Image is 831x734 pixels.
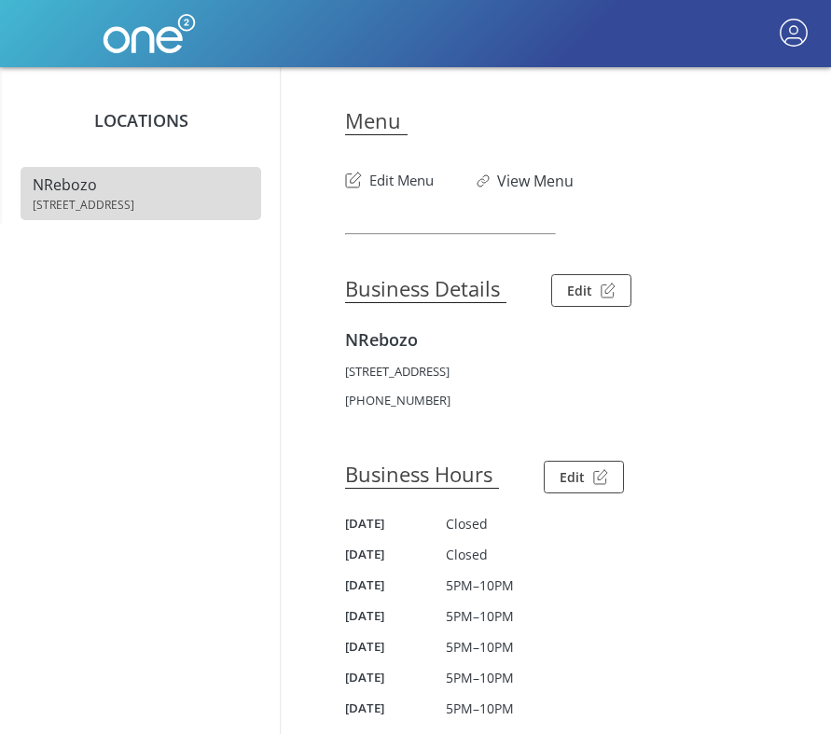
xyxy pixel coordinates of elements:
span: 5PM–10PM [446,699,514,717]
h4: NRebozo [345,328,766,351]
h3: Business Details [345,274,506,303]
span: 5PM–10PM [446,638,514,656]
span: [STREET_ADDRESS] [33,197,249,213]
span: 5PM–10PM [446,669,514,686]
h5: [DATE] [345,576,446,593]
span: 5PM–10PM [446,607,514,625]
span: 5PM–10PM [446,576,514,594]
span: Closed [446,546,488,563]
h5: [DATE] [345,638,446,655]
h5: [DATE] [345,546,446,562]
img: Edit [345,172,369,188]
a: NRebozo [STREET_ADDRESS] [21,167,261,220]
button: Edit [551,274,631,307]
h5: [DATE] [345,607,446,624]
button: Edit Menu [345,161,434,191]
span: NRebozo [33,174,97,195]
h3: Business Hours [345,460,499,489]
img: Link [477,174,497,187]
a: View Menu [497,171,574,191]
span: Closed [446,515,488,533]
h5: [DATE] [345,669,446,686]
h3: Menu [345,106,408,135]
h5: [DATE] [345,515,446,532]
p: [STREET_ADDRESS] [345,363,766,380]
h5: [DATE] [345,699,446,716]
span: Locations [94,109,188,132]
img: Edit [601,283,616,298]
img: Edit [593,469,609,485]
button: Edit [544,461,624,493]
p: [PHONE_NUMBER] [345,392,766,409]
